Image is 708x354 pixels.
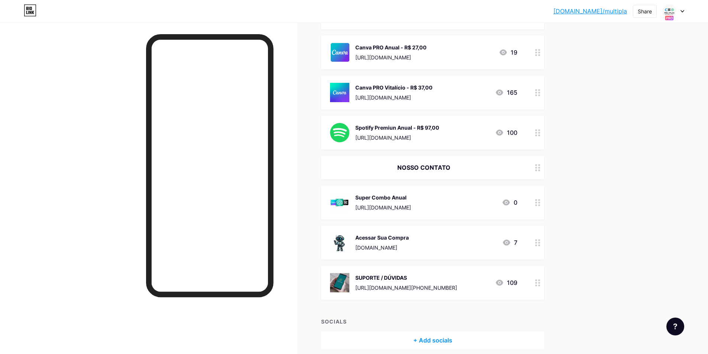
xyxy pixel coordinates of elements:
div: Share [638,7,652,15]
div: NOSSO CONTATO [330,163,517,172]
img: multiplas ferramentas [662,4,676,18]
img: Canva PRO Vitalício - R$ 37,00 [330,83,349,102]
div: Acessar Sua Compra [355,234,409,241]
div: [URL][DOMAIN_NAME] [355,204,411,211]
img: SUPORTE / DÚVIDAS [330,273,349,292]
img: Super Combo Anual [330,193,349,212]
a: [DOMAIN_NAME]/multipla [553,7,627,16]
img: Canva PRO Anual - R$ 27,00 [330,43,349,62]
div: SOCIALS [321,318,544,325]
div: [URL][DOMAIN_NAME] [355,134,439,142]
div: SUPORTE / DÚVIDAS [355,274,457,282]
div: [DOMAIN_NAME] [355,244,409,251]
div: 109 [495,278,517,287]
div: [URL][DOMAIN_NAME] [355,53,427,61]
div: 0 [502,198,517,207]
div: Canva PRO Anual - R$ 27,00 [355,43,427,51]
img: Spotify Premiun Anual - R$ 97,00 [330,123,349,142]
div: 165 [495,88,517,97]
div: Spotify Premiun Anual - R$ 97,00 [355,124,439,131]
div: [URL][DOMAIN_NAME][PHONE_NUMBER] [355,284,457,292]
div: Canva PRO Vitalício - R$ 37,00 [355,84,433,91]
img: Acessar Sua Compra [330,233,349,252]
div: 100 [495,128,517,137]
div: + Add socials [321,331,544,349]
div: 7 [502,238,517,247]
div: Super Combo Anual [355,194,411,201]
div: [URL][DOMAIN_NAME] [355,94,433,101]
div: 19 [499,48,517,57]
